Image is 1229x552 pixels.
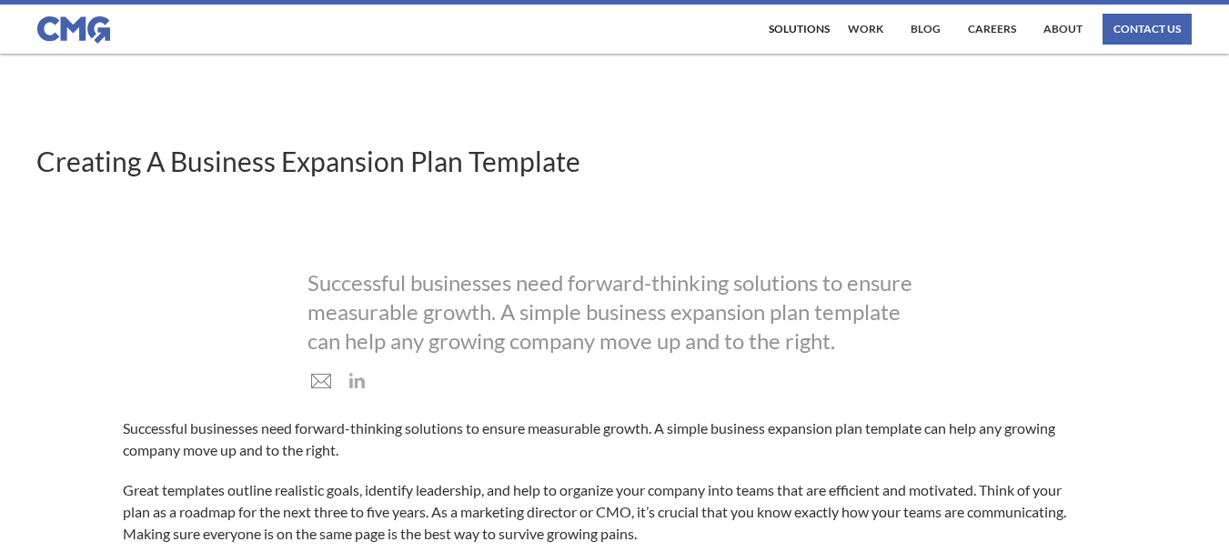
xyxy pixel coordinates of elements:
img: LinkedIn icon in grey [348,371,367,390]
p: Successful businesses need forward-thinking solutions to ensure measurable growth. A simple busin... [123,417,1088,461]
div: Successful businesses need forward-thinking solutions to ensure measurable growth. A simple busin... [307,268,922,356]
img: mail icon in grey [309,372,333,391]
div: Solutions [769,24,830,35]
a: Careers [963,14,1021,45]
img: CMG logo in blue. [37,16,110,44]
div: contact us [1113,24,1181,35]
p: Great templates outline realistic goals, identify leadership, and help to organize your company i... [123,479,1088,545]
a: Blog [906,14,945,45]
a: About [1039,14,1087,45]
a: work [843,14,888,45]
